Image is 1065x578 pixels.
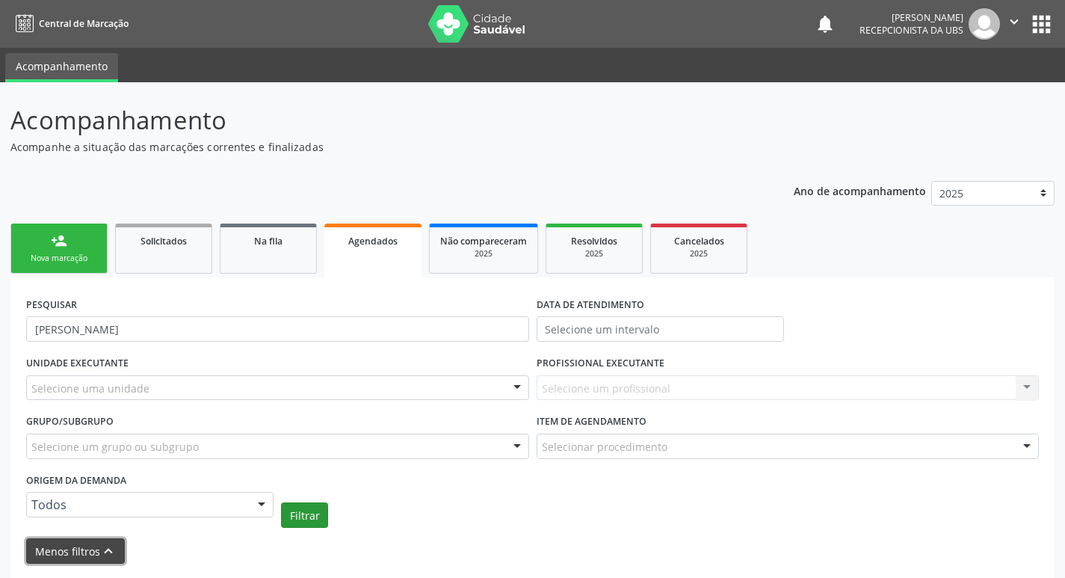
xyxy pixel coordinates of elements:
p: Acompanhamento [10,102,741,139]
button: Menos filtroskeyboard_arrow_up [26,538,125,565]
img: img [969,8,1000,40]
span: Agendados [348,235,398,248]
button: notifications [815,13,836,34]
i:  [1006,13,1022,30]
a: Central de Marcação [10,11,129,36]
div: person_add [51,233,67,249]
span: Selecione uma unidade [31,381,149,396]
label: Origem da demanda [26,470,126,493]
div: Nova marcação [22,253,96,264]
label: PESQUISAR [26,293,77,316]
span: Central de Marcação [39,17,129,30]
p: Acompanhe a situação das marcações correntes e finalizadas [10,139,741,155]
label: UNIDADE EXECUTANTE [26,352,129,375]
i: keyboard_arrow_up [100,543,117,559]
div: [PERSON_NAME] [859,11,963,24]
span: Cancelados [674,235,724,248]
div: 2025 [661,248,736,259]
span: Solicitados [141,235,187,248]
label: DATA DE ATENDIMENTO [537,293,644,316]
input: Selecione um intervalo [537,316,784,342]
span: Selecione um grupo ou subgrupo [31,439,199,455]
span: Recepcionista da UBS [859,24,963,37]
span: Selecionar procedimento [542,439,667,455]
div: 2025 [440,248,527,259]
input: Nome, CNS [26,316,529,342]
button: Filtrar [281,502,328,528]
div: 2025 [557,248,632,259]
label: Grupo/Subgrupo [26,411,114,434]
span: Todos [31,497,243,512]
span: Resolvidos [571,235,617,248]
button: apps [1028,11,1055,37]
label: Item de agendamento [537,411,646,434]
label: PROFISSIONAL EXECUTANTE [537,352,664,375]
span: Na fila [254,235,283,248]
button:  [1000,8,1028,40]
p: Ano de acompanhamento [794,181,926,200]
span: Não compareceram [440,235,527,248]
a: Acompanhamento [5,53,118,82]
